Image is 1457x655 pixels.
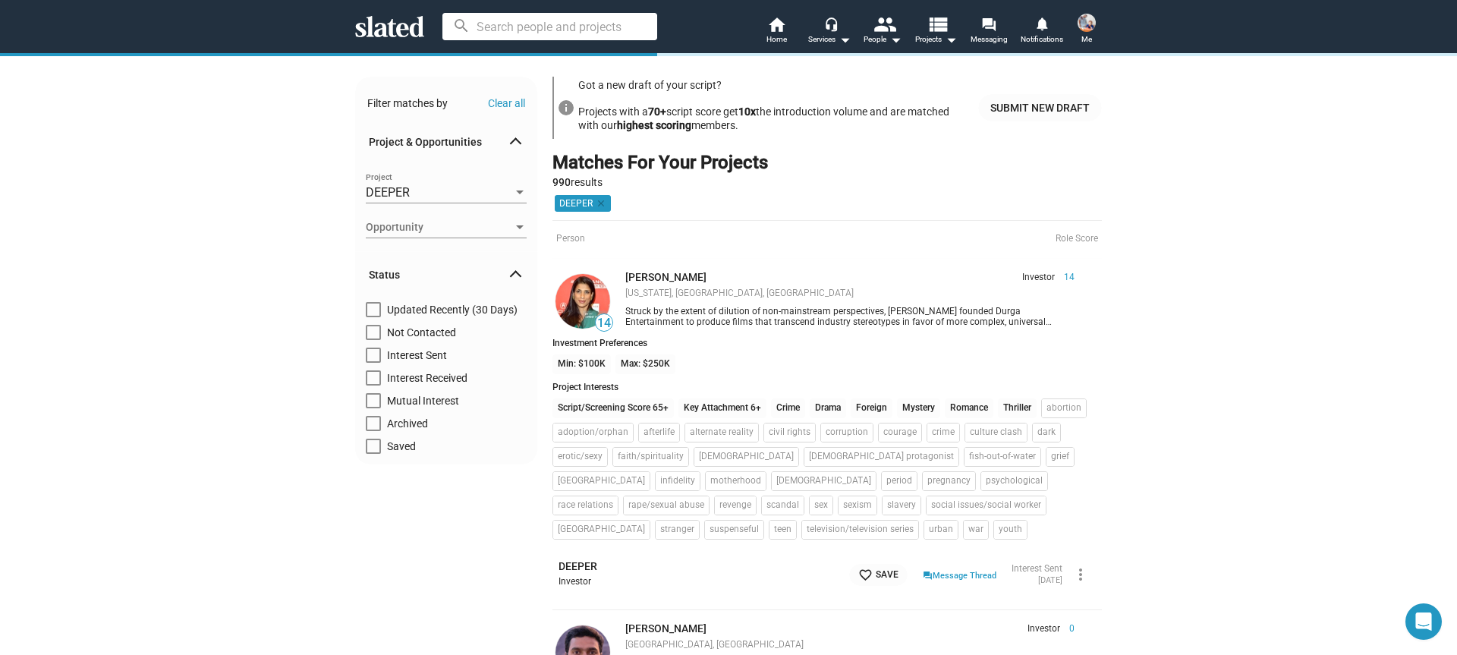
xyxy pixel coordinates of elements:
[1056,233,1098,245] div: Role Score
[1068,11,1105,50] button: Nathan ThomasMe
[942,30,960,49] mat-icon: arrow_drop_down
[387,370,467,386] span: Interest Received
[552,176,571,188] strong: 990
[694,447,799,467] li: [DEMOGRAPHIC_DATA]
[552,520,650,540] li: [GEOGRAPHIC_DATA]
[1405,603,1442,640] div: Open Intercom Messenger
[552,151,768,175] div: Matches For Your Projects
[1038,575,1062,585] time: [DATE]
[625,639,1075,651] div: [GEOGRAPHIC_DATA], [GEOGRAPHIC_DATA]
[1034,16,1049,30] mat-icon: notifications
[801,520,919,540] li: television/television series
[617,119,691,131] b: highest scoring
[625,622,706,635] a: [PERSON_NAME]
[655,520,700,540] li: stranger
[367,96,448,111] div: Filter matches by
[878,423,922,442] li: courage
[820,423,873,442] li: corruption
[897,398,940,418] li: Mystery
[915,30,957,49] span: Projects
[678,398,766,418] li: Key Attachment 6+
[981,17,996,31] mat-icon: forum
[684,423,759,442] li: alternate reality
[927,13,949,35] mat-icon: view_list
[552,220,1102,259] div: Person
[909,15,962,49] button: Projects
[769,520,797,540] li: teen
[1022,272,1055,284] span: Investor
[552,176,603,188] span: results
[1046,447,1075,467] li: grief
[771,471,876,491] li: [DEMOGRAPHIC_DATA]
[766,30,787,49] span: Home
[810,398,846,418] li: Drama
[922,471,976,491] li: pregnancy
[767,15,785,33] mat-icon: home
[366,219,513,235] span: Opportunity
[838,496,877,515] li: sexism
[488,97,525,109] button: Clear all
[1081,30,1092,49] span: Me
[849,564,908,586] button: Save
[924,520,958,540] li: urban
[623,496,710,515] li: rape/sexual abuse
[387,416,428,431] span: Archived
[990,94,1090,121] span: Submit new draft
[809,496,833,515] li: sex
[804,447,959,467] li: [DEMOGRAPHIC_DATA] protagonist
[552,354,611,374] li: Min: $100K
[612,447,689,467] li: faith/spirituality
[369,268,511,282] span: Status
[648,105,666,118] b: 70+
[1078,14,1096,32] img: Nathan Thomas
[926,496,1046,515] li: social issues/social worker
[387,348,447,363] span: Interest Sent
[555,274,610,329] img: Ritu Singh Pande
[1021,30,1063,49] span: Notifications
[856,15,909,49] button: People
[927,423,960,442] li: crime
[625,306,1075,327] div: Struck by the extent of dilution of non-mainstream perspectives, [PERSON_NAME] founded Durga Ente...
[750,15,803,49] a: Home
[596,316,612,331] span: 14
[858,568,873,582] mat-icon: favorite_border
[355,170,537,252] div: Project & Opportunities
[965,423,1027,442] li: culture clash
[978,94,1102,121] a: More Info
[1012,563,1062,575] div: Interest Sent
[578,102,966,136] div: Projects with a script score get the introduction volume and are matched with our members.
[1032,423,1061,442] li: dark
[864,30,902,49] div: People
[923,567,996,582] a: Message Thread
[387,325,456,340] span: Not Contacted
[387,302,518,317] span: Updated Recently (30 Days)
[763,423,816,442] li: civil rights
[963,520,989,540] li: war
[705,471,766,491] li: motherhood
[1072,565,1090,584] mat-icon: more_vert
[881,471,917,491] li: period
[552,447,608,467] li: erotic/sexy
[625,288,1075,300] div: [US_STATE], [GEOGRAPHIC_DATA], [GEOGRAPHIC_DATA]
[980,471,1048,491] li: psychological
[369,135,511,150] span: Project & Opportunities
[971,30,1008,49] span: Messaging
[655,471,700,491] li: infidelity
[1041,398,1087,418] li: abortion
[557,99,575,117] mat-icon: info
[945,398,993,418] li: Romance
[355,302,537,461] div: Status
[1055,272,1075,284] span: 14
[559,559,597,574] a: DEEPER
[625,271,706,283] a: [PERSON_NAME]
[615,354,675,374] li: Max: $250K
[858,567,898,583] span: Save
[387,439,416,454] span: Saved
[355,250,537,299] mat-expansion-panel-header: Status
[555,195,611,212] mat-chip: DEEPER
[355,118,537,167] mat-expansion-panel-header: Project & Opportunities
[835,30,854,49] mat-icon: arrow_drop_down
[704,520,764,540] li: suspenseful
[851,398,892,418] li: Foreign
[593,197,606,210] mat-icon: clear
